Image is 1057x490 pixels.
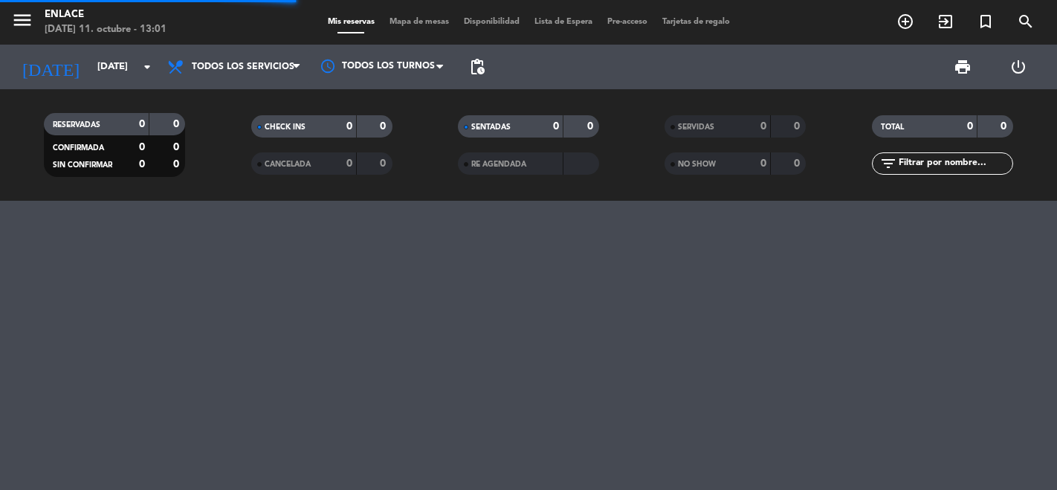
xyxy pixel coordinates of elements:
[760,158,766,169] strong: 0
[587,121,596,132] strong: 0
[991,45,1047,89] div: LOG OUT
[468,58,486,76] span: pending_actions
[139,119,145,129] strong: 0
[173,119,182,129] strong: 0
[600,18,655,26] span: Pre-acceso
[346,121,352,132] strong: 0
[954,58,972,76] span: print
[678,161,716,168] span: NO SHOW
[382,18,456,26] span: Mapa de mesas
[937,13,954,30] i: exit_to_app
[527,18,600,26] span: Lista de Espera
[553,121,559,132] strong: 0
[471,161,526,168] span: RE AGENDADA
[192,62,294,72] span: Todos los servicios
[173,142,182,152] strong: 0
[45,22,167,37] div: [DATE] 11. octubre - 13:01
[53,144,104,152] span: CONFIRMADA
[380,121,389,132] strong: 0
[1009,58,1027,76] i: power_settings_new
[896,13,914,30] i: add_circle_outline
[11,9,33,31] i: menu
[380,158,389,169] strong: 0
[1017,13,1035,30] i: search
[794,121,803,132] strong: 0
[967,121,973,132] strong: 0
[45,7,167,22] div: Enlace
[11,51,90,83] i: [DATE]
[139,142,145,152] strong: 0
[346,158,352,169] strong: 0
[897,155,1012,172] input: Filtrar por nombre...
[1001,121,1009,132] strong: 0
[11,9,33,36] button: menu
[53,121,100,129] span: RESERVADAS
[173,159,182,170] strong: 0
[977,13,995,30] i: turned_in_not
[53,161,112,169] span: SIN CONFIRMAR
[794,158,803,169] strong: 0
[139,159,145,170] strong: 0
[760,121,766,132] strong: 0
[471,123,511,131] span: SENTADAS
[678,123,714,131] span: SERVIDAS
[655,18,737,26] span: Tarjetas de regalo
[320,18,382,26] span: Mis reservas
[879,155,897,173] i: filter_list
[265,123,306,131] span: CHECK INS
[881,123,904,131] span: TOTAL
[138,58,156,76] i: arrow_drop_down
[265,161,311,168] span: CANCELADA
[456,18,527,26] span: Disponibilidad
